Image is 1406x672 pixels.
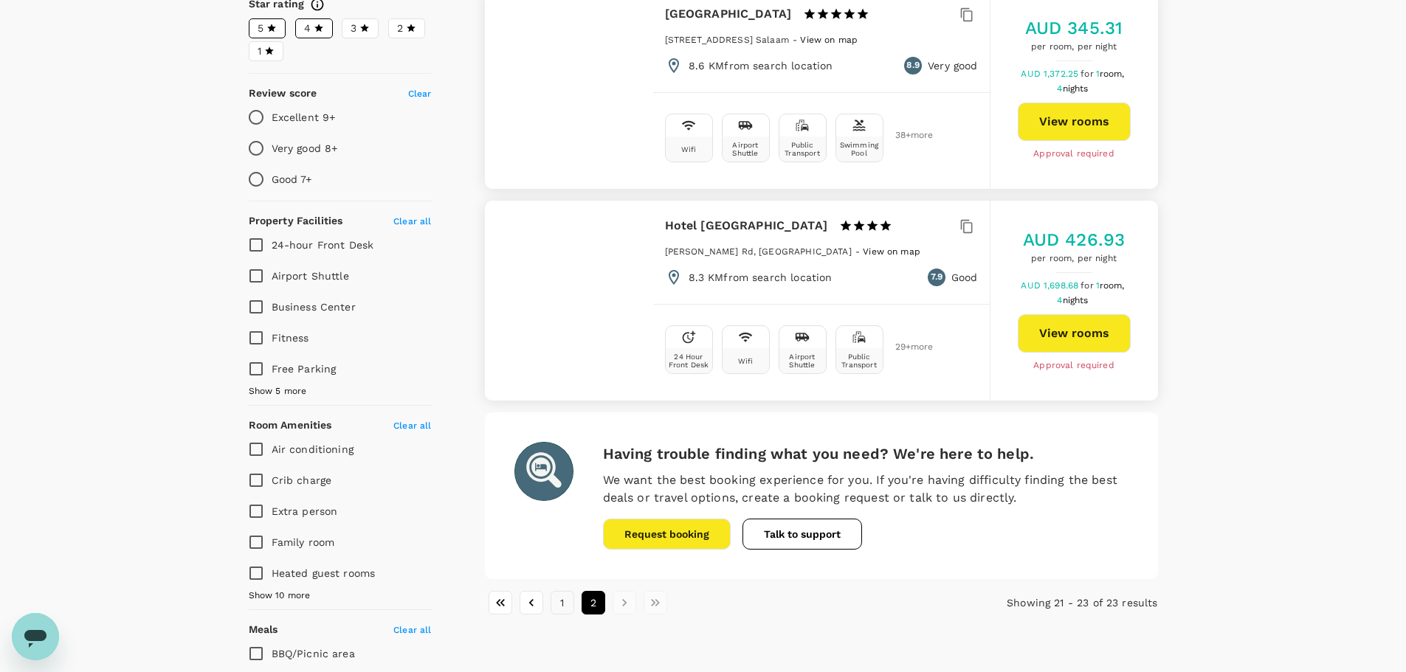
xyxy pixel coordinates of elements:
p: 8.3 KM from search location [689,270,833,285]
span: per room, per night [1025,40,1123,55]
span: 1 [258,44,261,59]
span: 7.9 [931,270,942,285]
h6: Meals [249,622,278,638]
span: 4 [1057,83,1090,94]
button: Request booking [603,519,731,550]
p: Good 7+ [272,172,312,187]
span: AUD 1,698.68 [1021,280,1081,291]
span: Crib charge [272,474,332,486]
span: Fitness [272,332,309,344]
a: View on map [863,245,920,257]
p: Good [951,270,978,285]
button: View rooms [1018,314,1131,353]
div: Airport Shuttle [782,353,823,369]
button: View rooms [1018,103,1131,141]
span: nights [1063,83,1089,94]
span: Clear all [393,420,431,431]
span: [PERSON_NAME] Rd, [GEOGRAPHIC_DATA] [665,246,852,257]
span: room, [1100,69,1125,79]
span: 3 [351,21,356,36]
span: 1 [1096,69,1127,79]
span: Free Parking [272,363,337,375]
span: Approval required [1033,358,1114,373]
span: Show 5 more [249,384,307,399]
span: 8.9 [906,58,919,73]
button: Talk to support [742,519,862,550]
h6: Having trouble finding what you need? We're here to help. [603,442,1128,465]
div: Public Transport [782,141,823,157]
span: Airport Shuttle [272,270,349,282]
h5: AUD 426.93 [1023,228,1126,252]
span: - [855,246,863,257]
a: View on map [800,33,858,45]
div: Airport Shuttle [726,141,766,157]
span: BBQ/Picnic area [272,648,355,659]
p: Excellent 9+ [272,110,336,125]
span: Clear all [393,216,431,226]
span: 4 [304,21,311,36]
button: Go to previous page [520,591,543,614]
p: Very good [928,58,977,73]
span: AUD 1,372.25 [1021,69,1081,79]
span: Air conditioning [272,443,354,455]
span: room, [1100,280,1125,291]
h6: Room Amenities [249,418,332,434]
nav: pagination navigation [485,591,934,614]
p: 8.6 KM from search location [689,58,833,73]
div: Public Transport [839,353,880,369]
button: Go to page 1 [551,591,574,614]
span: per room, per night [1023,252,1126,266]
div: Wifi [738,357,754,365]
iframe: Button to launch messaging window [12,613,59,660]
h6: [GEOGRAPHIC_DATA] [665,4,792,24]
h6: Hotel [GEOGRAPHIC_DATA] [665,215,827,236]
span: for [1081,280,1095,291]
p: Very good 8+ [272,141,338,156]
p: Showing 21 - 23 of 23 results [934,595,1158,610]
h6: Review score [249,86,317,102]
span: Clear [408,89,432,99]
span: Approval required [1033,147,1114,162]
h5: AUD 345.31 [1025,16,1123,40]
span: for [1081,69,1095,79]
span: View on map [800,35,858,45]
span: Extra person [272,505,338,517]
span: Clear all [393,625,431,635]
span: nights [1063,295,1089,305]
span: [STREET_ADDRESS] Salaam [665,35,789,45]
span: View on map [863,246,920,257]
span: 2 [397,21,403,36]
p: We want the best booking experience for you. If you're having difficulty finding the best deals o... [603,471,1128,507]
button: Go to first page [489,591,512,614]
span: Heated guest rooms [272,567,376,579]
button: page 2 [582,591,605,614]
div: 24 Hour Front Desk [669,353,709,369]
span: 1 [1096,280,1127,291]
div: Wifi [681,145,697,153]
span: Family room [272,536,335,548]
h6: Property Facilities [249,213,343,229]
span: 38 + more [895,131,917,140]
span: 29 + more [895,342,917,352]
span: Business Center [272,301,356,313]
span: 24-hour Front Desk [272,239,374,251]
span: 5 [258,21,263,36]
div: Swimming Pool [839,141,880,157]
span: Show 10 more [249,589,311,603]
span: 4 [1057,295,1090,305]
span: - [793,35,800,45]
